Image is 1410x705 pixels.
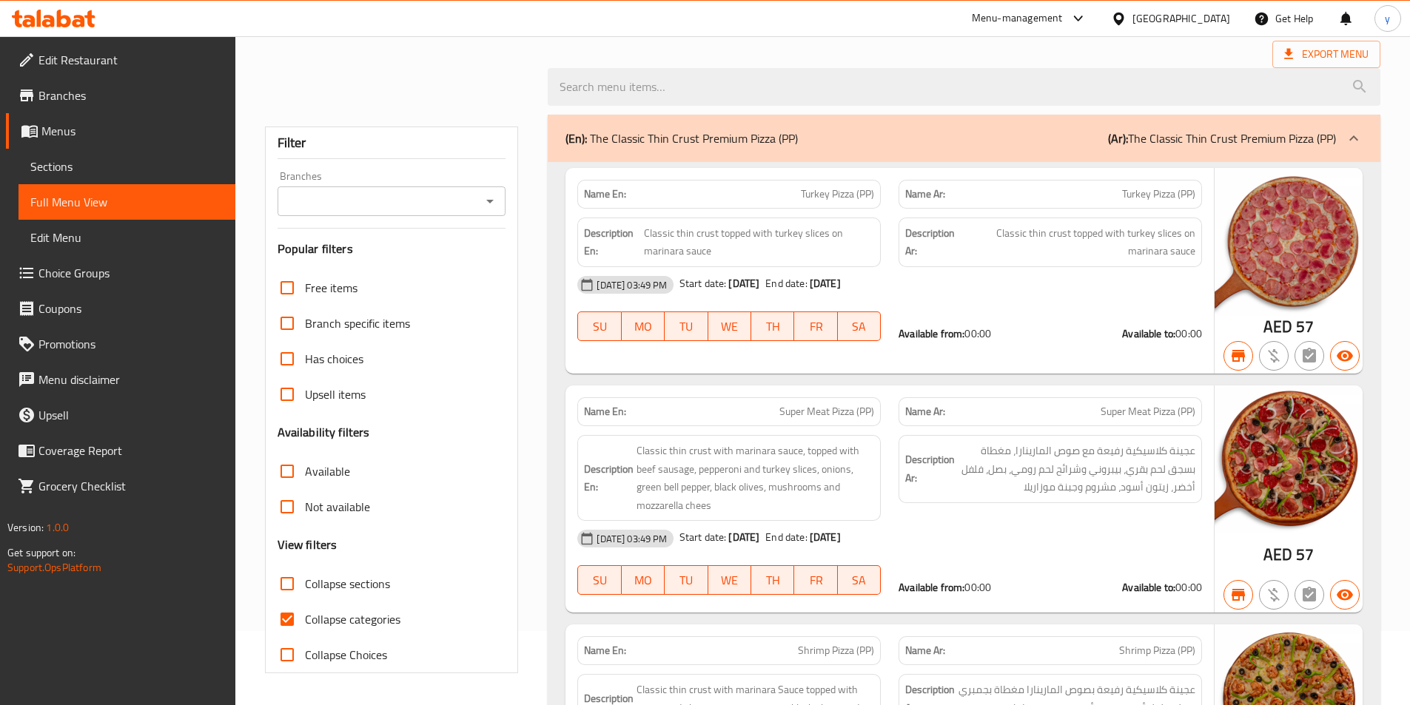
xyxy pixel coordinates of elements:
[637,442,874,514] span: Classic thin crust with marinara sauce, topped with beef sausage, pepperoni and turkey slices, on...
[278,240,506,257] h3: Popular filters
[278,424,370,441] h3: Availability filters
[305,498,370,516] span: Not available
[6,362,235,397] a: Menu disclaimer
[844,316,875,337] span: SA
[565,127,587,149] b: (En):
[800,570,831,591] span: FR
[1223,580,1253,610] button: Branch specific item
[905,451,955,487] strong: Description Ar:
[1122,186,1195,202] span: Turkey Pizza (PP)
[1215,168,1363,316] img: AA7FFF2CB186A4629ABC50BD3F5E591F
[958,442,1195,496] span: عجينة كلاسيكية رفيعة مع صوص المارينارا، مغطاة بسجق لحم بقري، بيبروني وشرائح لحم رومي، بصل، فلفل أ...
[905,643,945,658] strong: Name Ar:
[679,527,727,547] span: Start date:
[30,193,224,211] span: Full Menu View
[757,316,788,337] span: TH
[798,643,874,658] span: Shrimp Pizza (PP)
[7,543,75,562] span: Get support on:
[1263,312,1292,341] span: AED
[628,316,659,337] span: MO
[628,570,659,591] span: MO
[1385,10,1390,27] span: y
[6,78,235,113] a: Branches
[714,316,745,337] span: WE
[728,527,759,547] b: [DATE]
[591,278,673,292] span: [DATE] 03:49 PM
[765,527,807,547] span: End date:
[1119,643,1195,658] span: Shrimp Pizza (PP)
[794,565,837,595] button: FR
[6,326,235,362] a: Promotions
[38,477,224,495] span: Grocery Checklist
[838,565,881,595] button: SA
[899,578,964,597] strong: Available from:
[1108,127,1128,149] b: (Ar):
[708,565,751,595] button: WE
[305,385,366,403] span: Upsell items
[38,51,224,69] span: Edit Restaurant
[577,311,621,341] button: SU
[679,274,727,293] span: Start date:
[584,404,626,419] strong: Name En:
[671,570,702,591] span: TU
[801,186,874,202] span: Turkey Pizza (PP)
[305,279,357,297] span: Free items
[1132,10,1230,27] div: [GEOGRAPHIC_DATA]
[38,406,224,424] span: Upsell
[584,316,615,337] span: SU
[6,42,235,78] a: Edit Restaurant
[1175,578,1202,597] span: 00:00
[38,371,224,388] span: Menu disclaimer
[779,404,874,419] span: Super Meat Pizza (PP)
[278,536,338,553] h3: View filters
[305,314,410,332] span: Branch specific items
[708,311,751,341] button: WE
[1295,580,1324,610] button: Not has choices
[6,255,235,291] a: Choice Groups
[1175,324,1202,343] span: 00:00
[305,350,363,368] span: Has choices
[6,113,235,149] a: Menus
[1223,341,1253,371] button: Branch specific item
[1259,341,1289,371] button: Purchased item
[963,224,1195,260] span: Classic thin crust topped with turkey slices on marinara sauce
[7,518,44,537] span: Version:
[905,186,945,202] strong: Name Ar:
[714,570,745,591] span: WE
[1296,312,1314,341] span: 57
[964,578,991,597] span: 00:00
[591,532,673,546] span: [DATE] 03:49 PM
[548,115,1380,162] div: (En): The Classic Thin Crust Premium Pizza (PP)(Ar):The Classic Thin Crust Premium Pizza (PP)
[19,149,235,184] a: Sections
[1122,578,1175,597] strong: Available to:
[622,311,665,341] button: MO
[1101,404,1195,419] span: Super Meat Pizza (PP)
[548,68,1380,106] input: search
[1215,385,1363,533] img: EA80A88857993406ADD7BFE759520B60
[964,324,991,343] span: 00:00
[1263,540,1292,569] span: AED
[584,186,626,202] strong: Name En:
[565,129,798,147] p: The Classic Thin Crust Premium Pizza (PP)
[1295,341,1324,371] button: Not has choices
[38,87,224,104] span: Branches
[30,158,224,175] span: Sections
[278,127,506,159] div: Filter
[41,122,224,140] span: Menus
[38,300,224,317] span: Coupons
[305,462,350,480] span: Available
[38,335,224,353] span: Promotions
[305,610,400,628] span: Collapse categories
[665,311,708,341] button: TU
[577,565,621,595] button: SU
[972,10,1063,27] div: Menu-management
[1122,324,1175,343] strong: Available to:
[46,518,69,537] span: 1.0.0
[6,433,235,468] a: Coverage Report
[1272,41,1380,68] span: Export Menu
[480,191,500,212] button: Open
[644,224,874,260] span: Classic thin crust topped with turkey slices on marinara sauce
[905,224,960,260] strong: Description Ar:
[584,460,634,496] strong: Description En:
[665,565,708,595] button: TU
